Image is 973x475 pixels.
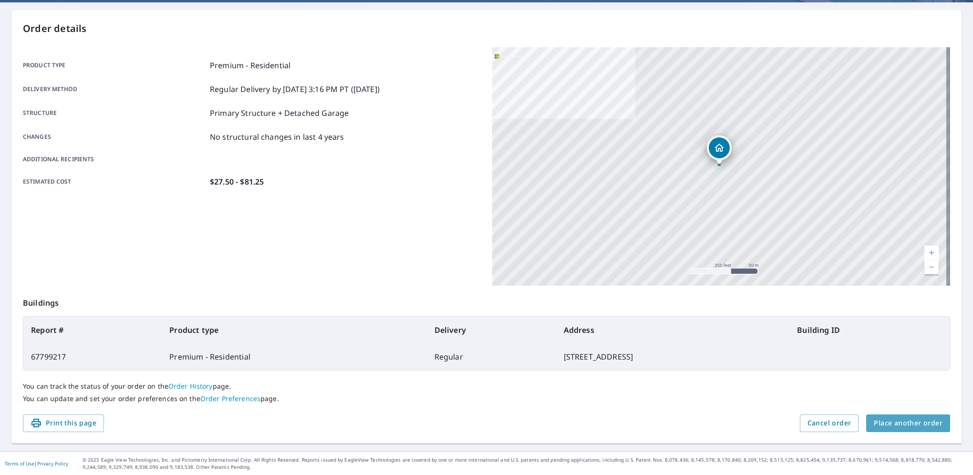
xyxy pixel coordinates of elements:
p: No structural changes in last 4 years [210,131,344,143]
th: Address [556,317,790,343]
th: Report # [23,317,162,343]
p: Product type [23,60,206,71]
div: Dropped pin, building 1, Residential property, 34 Hickory Rd Norwood, MA 02062 [707,135,732,165]
td: Premium - Residential [162,343,426,370]
a: Privacy Policy [37,460,68,467]
span: Print this page [31,417,96,429]
th: Building ID [789,317,950,343]
p: Changes [23,131,206,143]
button: Place another order [866,414,950,432]
p: Buildings [23,286,950,316]
p: Regular Delivery by [DATE] 3:16 PM PT ([DATE]) [210,83,380,95]
p: | [5,461,68,466]
p: Delivery method [23,83,206,95]
p: You can update and set your order preferences on the page. [23,394,950,403]
p: Primary Structure + Detached Garage [210,107,349,119]
a: Current Level 17, Zoom In [924,246,939,260]
a: Current Level 17, Zoom Out [924,260,939,274]
span: Place another order [874,417,942,429]
p: You can track the status of your order on the page. [23,382,950,391]
button: Cancel order [800,414,859,432]
button: Print this page [23,414,104,432]
td: Regular [427,343,556,370]
p: $27.50 - $81.25 [210,176,264,187]
a: Order Preferences [200,394,260,403]
p: Structure [23,107,206,119]
a: Terms of Use [5,460,34,467]
p: Estimated cost [23,176,206,187]
a: Order History [168,382,213,391]
p: © 2025 Eagle View Technologies, Inc. and Pictometry International Corp. All Rights Reserved. Repo... [83,456,968,471]
p: Additional recipients [23,155,206,164]
p: Order details [23,21,950,36]
td: [STREET_ADDRESS] [556,343,790,370]
th: Product type [162,317,426,343]
span: Cancel order [807,417,851,429]
th: Delivery [427,317,556,343]
td: 67799217 [23,343,162,370]
p: Premium - Residential [210,60,290,71]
